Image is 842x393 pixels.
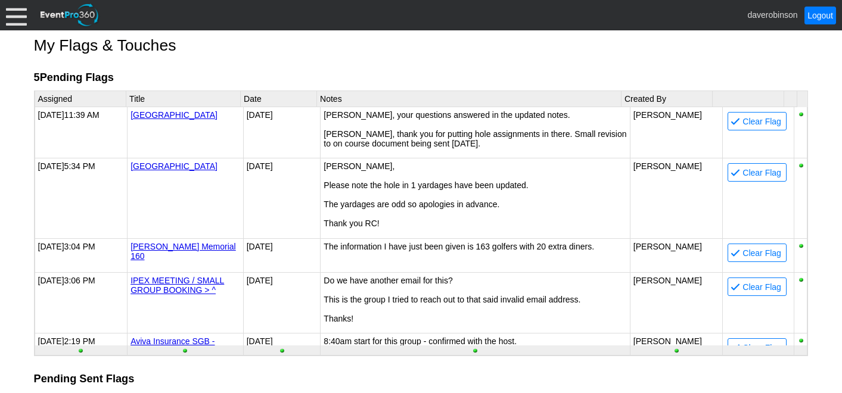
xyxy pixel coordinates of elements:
[131,336,232,355] a: Aviva Insurance SGB - 8:40am Start For 1st Group
[241,91,317,107] th: Date
[740,342,784,354] span: Clear Flag
[64,336,95,346] nobr: 2:19 PM
[243,107,321,158] td: [DATE]
[64,242,95,251] nobr: 3:04 PM
[740,281,784,293] span: Clear Flag
[731,115,784,127] span: Clear Flag
[731,341,784,354] span: Clear Flag
[324,314,627,323] div: Thanks!
[630,273,723,333] td: [PERSON_NAME]
[35,107,128,158] td: [DATE]
[324,336,627,346] div: 8:40am start for this group - confirmed with the host.
[35,239,128,273] td: [DATE]
[34,372,809,386] h2: Pending Sent Flags
[630,239,723,273] td: [PERSON_NAME]
[324,199,627,209] div: The yardages are odd so apologies in advance.
[35,273,128,333] td: [DATE]
[324,110,627,120] div: [PERSON_NAME], your questions answered in the updated notes.
[244,347,321,355] div: Show column when printing; click to hide column when printing.
[731,247,784,259] span: Clear Flag
[35,158,128,239] td: [DATE]
[126,91,241,107] th: Title
[740,167,784,179] span: Clear Flag
[34,71,809,85] h2: Pending Flags
[324,129,627,148] div: [PERSON_NAME], thank you for putting hole assignments in there. Small revision to on course docum...
[131,161,218,171] a: [GEOGRAPHIC_DATA]
[630,333,723,375] td: [PERSON_NAME]
[39,2,101,29] img: EventPro360
[243,333,321,375] td: [DATE]
[131,242,236,261] a: [PERSON_NAME] Memorial 160
[35,333,128,375] td: [DATE]
[131,276,224,295] a: IPEX MEETING / SMALL GROUP BOOKING > ^
[324,180,627,190] div: Please note the hole in 1 yardages have been updated.
[630,158,723,239] td: [PERSON_NAME]
[243,239,321,273] td: [DATE]
[324,161,627,171] div: [PERSON_NAME],
[747,10,797,19] span: daverobinson
[797,110,810,155] div: Show row when printing; click to hide row when printing.
[324,276,627,285] div: Do we have another email for this?
[797,242,810,269] div: Show row when printing; click to hide row when printing.
[243,158,321,239] td: [DATE]
[6,5,27,26] div: Menu: Click or 'Crtl+M' to toggle menu open/close
[630,107,723,158] td: [PERSON_NAME]
[128,347,243,355] div: Show column when printing; click to hide column when printing.
[321,347,630,355] div: Show column when printing; click to hide column when printing.
[243,273,321,333] td: [DATE]
[35,347,128,355] div: Show column when printing; click to hide column when printing.
[797,276,810,330] div: Show row when printing; click to hide row when printing.
[797,161,810,235] div: Show row when printing; click to hide row when printing.
[797,336,810,372] div: Show row when printing; click to hide row when printing.
[64,161,95,171] nobr: 5:34 PM
[317,91,622,107] th: Notes
[740,116,784,127] span: Clear Flag
[34,71,40,83] span: 5
[64,276,95,285] nobr: 3:06 PM
[64,110,100,120] nobr: 11:39 AM
[731,280,784,293] span: Clear Flag
[324,242,627,251] div: The information I have just been given is 163 golfers with 20 extra diners.
[324,219,627,228] div: Thank you RC!
[740,247,784,259] span: Clear Flag
[804,7,836,24] a: Logout
[630,347,723,355] div: Show column when printing; click to hide column when printing.
[621,91,713,107] th: Created By
[731,166,784,179] span: Clear Flag
[324,295,627,304] div: This is the group I tried to reach out to that said invalid email address.
[131,110,218,120] a: [GEOGRAPHIC_DATA]
[34,36,176,54] span: My Flags & Touches
[35,91,126,107] th: Assigned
